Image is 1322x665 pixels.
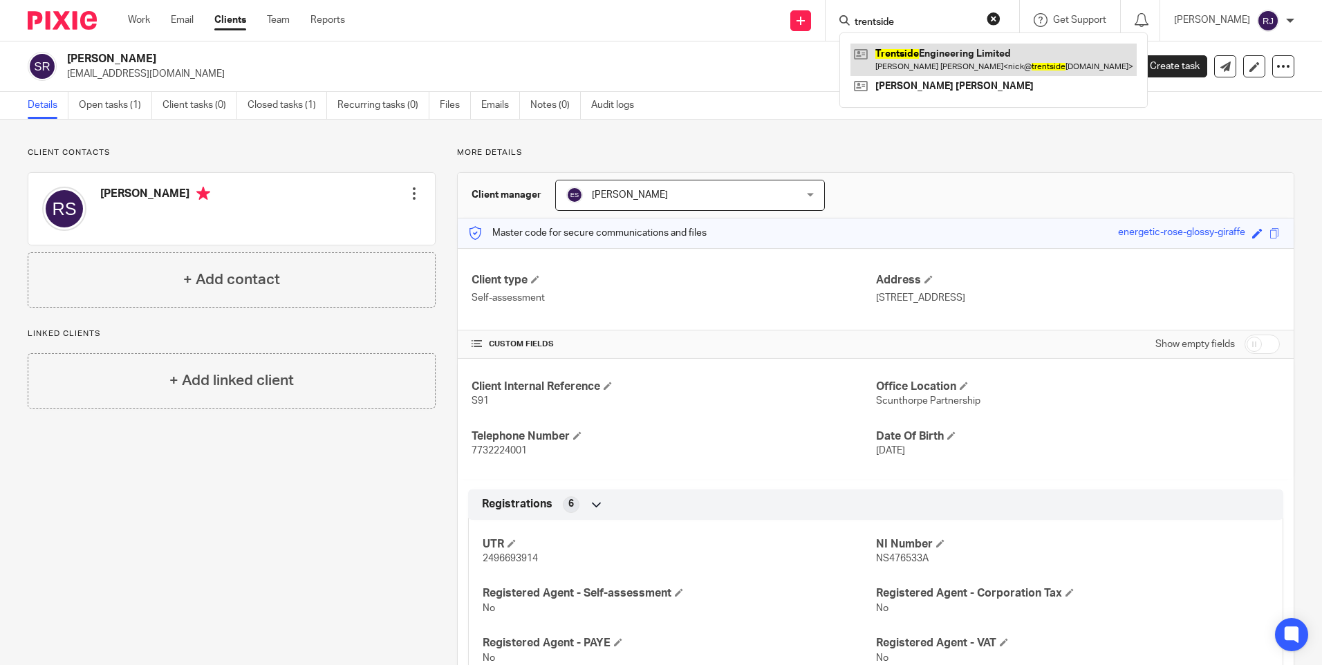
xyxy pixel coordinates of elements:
[1257,10,1279,32] img: svg%3E
[100,187,210,204] h4: [PERSON_NAME]
[876,554,929,563] span: NS476533A
[876,291,1280,305] p: [STREET_ADDRESS]
[566,187,583,203] img: svg%3E
[457,147,1294,158] p: More details
[481,92,520,119] a: Emails
[248,92,327,119] a: Closed tasks (1)
[876,636,1269,650] h4: Registered Agent - VAT
[1127,55,1207,77] a: Create task
[28,147,436,158] p: Client contacts
[987,12,1000,26] button: Clear
[876,396,980,406] span: Scunthorpe Partnership
[128,13,150,27] a: Work
[472,396,489,406] span: S91
[592,190,668,200] span: [PERSON_NAME]
[483,653,495,663] span: No
[183,269,280,290] h4: + Add contact
[472,291,875,305] p: Self-assessment
[472,429,875,444] h4: Telephone Number
[171,13,194,27] a: Email
[1155,337,1235,351] label: Show empty fields
[591,92,644,119] a: Audit logs
[169,370,294,391] h4: + Add linked client
[876,537,1269,552] h4: NI Number
[853,17,978,29] input: Search
[472,273,875,288] h4: Client type
[67,52,898,66] h2: [PERSON_NAME]
[876,429,1280,444] h4: Date Of Birth
[483,636,875,650] h4: Registered Agent - PAYE
[28,52,57,81] img: svg%3E
[1174,13,1250,27] p: [PERSON_NAME]
[483,603,495,613] span: No
[472,380,875,394] h4: Client Internal Reference
[28,328,436,339] p: Linked clients
[876,446,905,456] span: [DATE]
[876,380,1280,394] h4: Office Location
[483,554,538,563] span: 2496693914
[310,13,345,27] a: Reports
[440,92,471,119] a: Files
[79,92,152,119] a: Open tasks (1)
[214,13,246,27] a: Clients
[530,92,581,119] a: Notes (0)
[483,586,875,601] h4: Registered Agent - Self-assessment
[196,187,210,200] i: Primary
[267,13,290,27] a: Team
[28,92,68,119] a: Details
[162,92,237,119] a: Client tasks (0)
[472,446,527,456] span: 7732224001
[28,11,97,30] img: Pixie
[1053,15,1106,25] span: Get Support
[876,653,888,663] span: No
[876,603,888,613] span: No
[483,537,875,552] h4: UTR
[876,586,1269,601] h4: Registered Agent - Corporation Tax
[42,187,86,231] img: svg%3E
[468,226,707,240] p: Master code for secure communications and files
[337,92,429,119] a: Recurring tasks (0)
[482,497,552,512] span: Registrations
[472,188,541,202] h3: Client manager
[568,497,574,511] span: 6
[876,273,1280,288] h4: Address
[67,67,1106,81] p: [EMAIL_ADDRESS][DOMAIN_NAME]
[472,339,875,350] h4: CUSTOM FIELDS
[1118,225,1245,241] div: energetic-rose-glossy-giraffe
